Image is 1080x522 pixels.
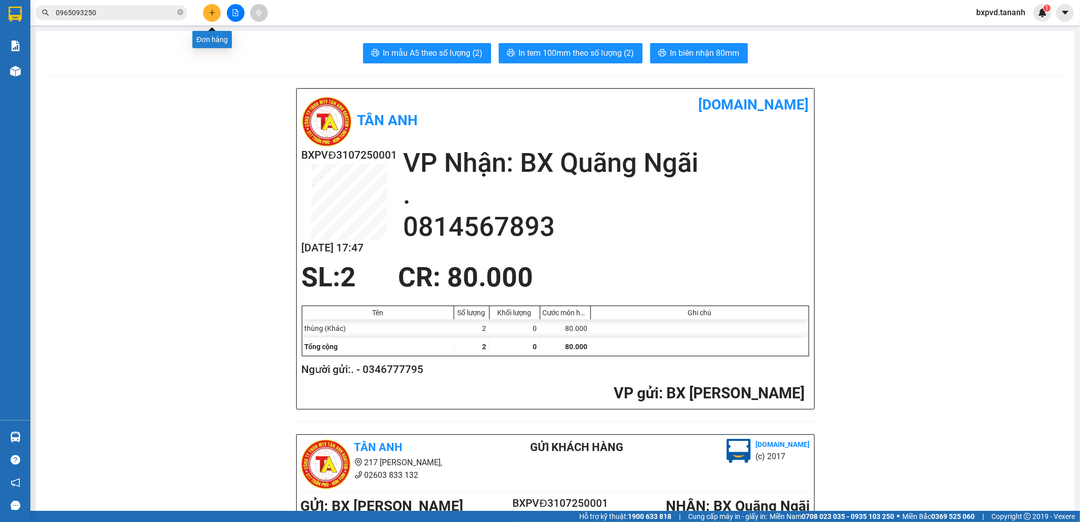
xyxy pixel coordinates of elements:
span: Miền Bắc [902,511,975,522]
div: 0 [490,319,540,338]
span: 0 [533,343,537,351]
button: aim [250,4,268,22]
span: message [11,501,20,510]
b: [DOMAIN_NAME] [699,96,809,113]
span: aim [255,9,262,16]
h2: [DATE] 17:47 [302,240,397,256]
span: 1 [1045,5,1049,12]
span: Tổng cộng [305,343,338,351]
span: environment [354,458,363,466]
b: NHẬN : BX Quãng Ngãi [666,498,810,514]
li: (c) 2017 [756,450,810,463]
span: printer [371,49,379,58]
span: SL: [302,262,341,293]
span: | [982,511,984,522]
h2: : BX [PERSON_NAME] [302,383,805,404]
img: logo.jpg [727,439,751,463]
span: search [42,9,49,16]
h2: BXPVĐ3107250001 [513,495,598,512]
span: | [679,511,681,522]
img: logo-vxr [9,7,22,22]
h2: VP Nhận: BX Quãng Ngãi [403,147,809,179]
img: icon-new-feature [1038,8,1047,17]
span: In biên nhận 80mm [670,47,740,59]
b: Tân Anh [357,112,418,129]
img: solution-icon [10,41,21,51]
b: GỬI : BX [PERSON_NAME] [301,498,464,514]
span: Cung cấp máy in - giấy in: [688,511,767,522]
div: Số lượng [457,309,487,317]
span: caret-down [1061,8,1070,17]
div: thùng (Khác) [302,319,454,338]
button: plus [203,4,221,22]
span: phone [354,471,363,479]
b: Gửi khách hàng [530,441,623,454]
span: ⚪️ [897,514,900,518]
span: bxpvd.tananh [968,6,1033,19]
li: 02603 833 132 [301,469,489,481]
button: printerIn tem 100mm theo số lượng (2) [499,43,643,63]
span: file-add [232,9,239,16]
img: warehouse-icon [10,432,21,442]
h2: Người gửi: . - 0346777795 [302,361,805,378]
b: Tân Anh [354,441,403,454]
h2: . [403,179,809,211]
span: printer [658,49,666,58]
span: Miền Nam [770,511,894,522]
span: notification [11,478,20,488]
img: logo.jpg [302,96,352,147]
div: Ghi chú [593,309,806,317]
span: 2 [483,343,487,351]
span: CR : 80.000 [398,262,533,293]
span: close-circle [177,9,183,15]
div: Khối lượng [492,309,537,317]
span: In mẫu A5 theo số lượng (2) [383,47,483,59]
div: 2 [454,319,490,338]
button: caret-down [1056,4,1074,22]
button: printerIn biên nhận 80mm [650,43,748,63]
b: [DOMAIN_NAME] [756,440,810,449]
div: Tên [305,309,451,317]
img: logo.jpg [301,439,351,490]
button: printerIn mẫu A5 theo số lượng (2) [363,43,491,63]
input: Tìm tên, số ĐT hoặc mã đơn [56,7,175,18]
h2: 0814567893 [403,211,809,243]
span: 80.000 [566,343,588,351]
span: In tem 100mm theo số lượng (2) [519,47,634,59]
button: file-add [227,4,245,22]
li: 217 [PERSON_NAME], [301,456,489,469]
span: 2 [341,262,356,293]
span: Hỗ trợ kỹ thuật: [579,511,671,522]
h2: BXPVĐ3107250001 [302,147,397,164]
sup: 1 [1044,5,1051,12]
div: 80.000 [540,319,591,338]
img: warehouse-icon [10,66,21,77]
div: Cước món hàng [543,309,588,317]
span: question-circle [11,455,20,465]
span: VP gửi [614,384,659,402]
strong: 0708 023 035 - 0935 103 250 [802,512,894,520]
strong: 1900 633 818 [628,512,671,520]
span: close-circle [177,8,183,18]
span: copyright [1024,513,1031,520]
span: plus [209,9,216,16]
strong: 0369 525 060 [931,512,975,520]
span: printer [507,49,515,58]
